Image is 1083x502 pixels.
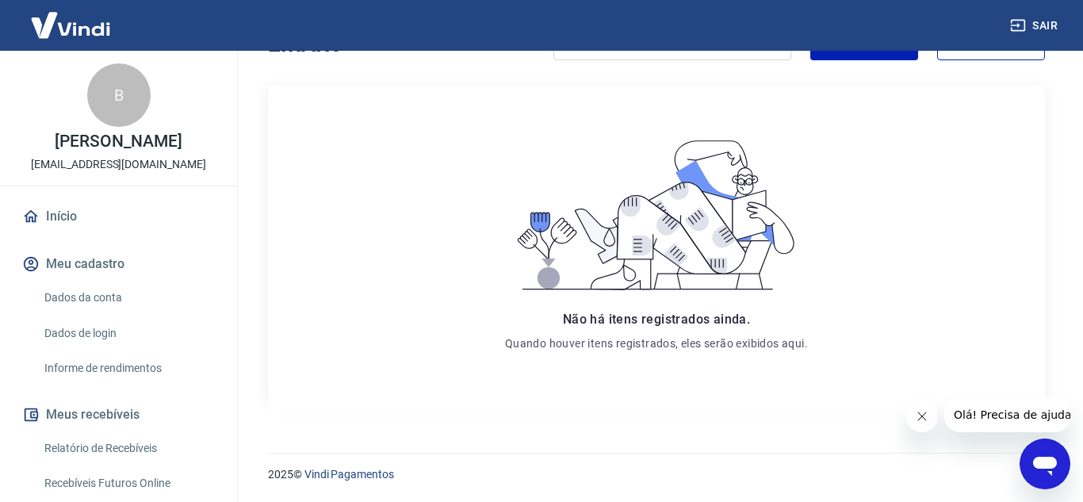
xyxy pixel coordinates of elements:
button: Meus recebíveis [19,397,218,432]
a: Início [19,199,218,234]
iframe: Fechar mensagem [906,400,938,432]
a: Recebíveis Futuros Online [38,467,218,500]
button: Sair [1007,11,1064,40]
a: Dados de login [38,317,218,350]
iframe: Mensagem da empresa [944,397,1070,432]
button: Meu cadastro [19,247,218,282]
p: Quando houver itens registrados, eles serão exibidos aqui. [505,335,808,351]
p: 2025 © [268,466,1045,483]
p: [PERSON_NAME] [55,133,182,150]
span: Não há itens registrados ainda. [563,312,750,327]
img: Vindi [19,1,122,49]
div: B [87,63,151,127]
a: Relatório de Recebíveis [38,432,218,465]
span: Olá! Precisa de ajuda? [10,11,133,24]
iframe: Botão para abrir a janela de mensagens [1020,439,1070,489]
a: Vindi Pagamentos [304,468,394,481]
a: Informe de rendimentos [38,352,218,385]
a: Dados da conta [38,282,218,314]
p: [EMAIL_ADDRESS][DOMAIN_NAME] [31,156,206,173]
